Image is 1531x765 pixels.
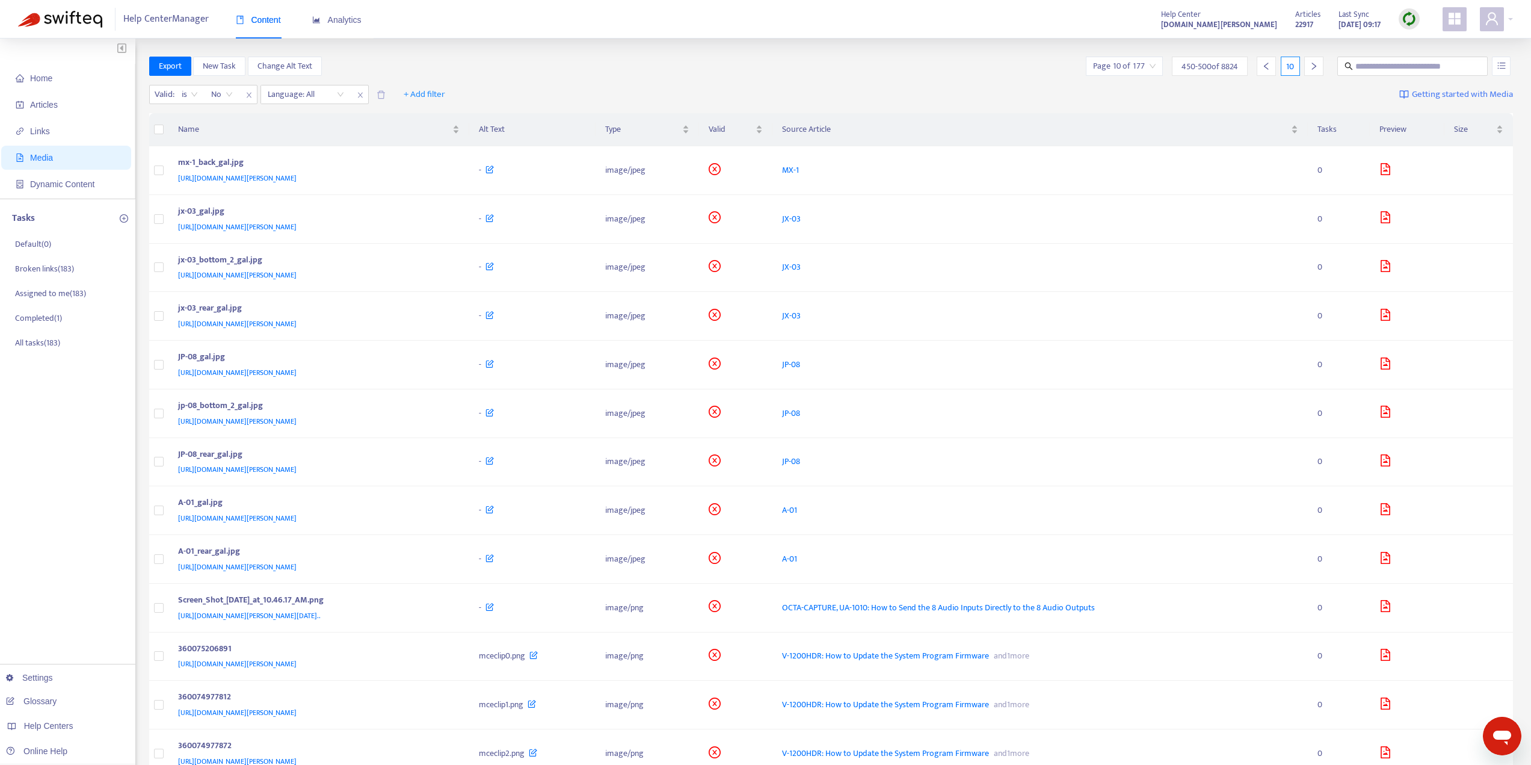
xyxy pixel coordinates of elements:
[16,153,24,162] span: file-image
[1345,62,1353,70] span: search
[782,406,800,420] span: JP-08
[1281,57,1300,76] div: 10
[596,681,699,729] td: image/png
[479,552,481,566] span: -
[353,88,368,102] span: close
[709,698,721,710] span: close-circle
[782,309,801,323] span: JX-03
[30,126,50,136] span: Links
[1444,113,1513,146] th: Size
[178,642,455,658] div: 360075206891
[1181,60,1238,73] span: 450 - 500 of 8824
[30,153,53,163] span: Media
[1317,164,1360,177] div: 0
[479,163,481,177] span: -
[193,57,245,76] button: New Task
[469,113,596,146] th: Alt Text
[479,649,525,663] span: mceclip0.png
[782,212,801,226] span: JX-03
[479,358,481,371] span: -
[377,90,386,99] span: delete
[596,113,699,146] th: Type
[989,698,1029,711] span: and 1 more
[15,238,51,250] p: Default ( 0 )
[1399,90,1409,99] img: image-link
[479,212,481,226] span: -
[709,600,721,612] span: close-circle
[178,205,455,220] div: jx-03_gal.jpg
[15,287,86,300] p: Assigned to me ( 183 )
[248,57,322,76] button: Change Alt Text
[1379,454,1391,466] span: file-image
[178,593,455,609] div: Screen_Shot_[DATE]_at_10.46.17_AM.png
[709,358,721,370] span: close-circle
[178,739,455,755] div: 360074977872
[596,341,699,389] td: image/jpeg
[6,673,53,683] a: Settings
[16,74,24,82] span: home
[1379,260,1391,272] span: file-image
[150,85,176,104] span: Valid :
[1379,503,1391,515] span: file-image
[149,57,191,76] button: Export
[241,88,257,102] span: close
[1447,11,1462,26] span: appstore
[24,721,73,731] span: Help Centers
[178,415,297,427] span: [URL][DOMAIN_NAME][PERSON_NAME]
[178,399,455,415] div: jp-08_bottom_2_gal.jpg
[178,253,455,269] div: jx-03_bottom_2_gal.jpg
[16,180,24,188] span: container
[1379,698,1391,710] span: file-image
[1370,113,1444,146] th: Preview
[30,100,58,110] span: Articles
[1338,18,1381,31] strong: [DATE] 09:17
[123,8,209,31] span: Help Center Manager
[159,60,182,73] span: Export
[989,649,1029,663] span: and 1 more
[1379,552,1391,564] span: file-image
[1308,113,1370,146] th: Tasks
[596,146,699,195] td: image/jpeg
[709,211,721,223] span: close-circle
[596,633,699,681] td: image/png
[596,195,699,244] td: image/jpeg
[1161,17,1277,31] a: [DOMAIN_NAME][PERSON_NAME]
[15,312,62,324] p: Completed ( 1 )
[203,60,236,73] span: New Task
[178,318,297,330] span: [URL][DOMAIN_NAME][PERSON_NAME]
[782,260,801,274] span: JX-03
[605,123,680,136] span: Type
[782,454,800,468] span: JP-08
[596,389,699,438] td: image/jpeg
[1317,309,1360,323] div: 0
[178,448,455,463] div: JP-08_rear_gal.jpg
[178,707,297,719] span: [URL][DOMAIN_NAME][PERSON_NAME]
[178,463,297,475] span: [URL][DOMAIN_NAME][PERSON_NAME]
[782,649,989,663] span: V-1200HDR: How to Update the System Program Firmware
[15,336,60,349] p: All tasks ( 183 )
[1317,212,1360,226] div: 0
[178,545,455,560] div: A-01_rear_gal.jpg
[1262,62,1271,70] span: left
[30,73,52,83] span: Home
[15,262,74,275] p: Broken links ( 183 )
[178,123,450,136] span: Name
[6,696,57,706] a: Glossary
[596,244,699,293] td: image/jpeg
[1317,747,1360,760] div: 0
[772,113,1307,146] th: Source Article
[709,123,753,136] span: Valid
[782,746,989,760] span: V-1200HDR: How to Update the System Program Firmware
[709,649,721,661] span: close-circle
[404,87,445,102] span: + Add filter
[479,406,481,420] span: -
[30,179,94,189] span: Dynamic Content
[1379,358,1391,370] span: file-image
[1399,85,1513,104] a: Getting started with Media
[211,85,233,104] span: No
[257,60,312,73] span: Change Alt Text
[182,85,198,104] span: is
[1317,455,1360,468] div: 0
[1161,18,1277,31] strong: [DOMAIN_NAME][PERSON_NAME]
[16,127,24,135] span: link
